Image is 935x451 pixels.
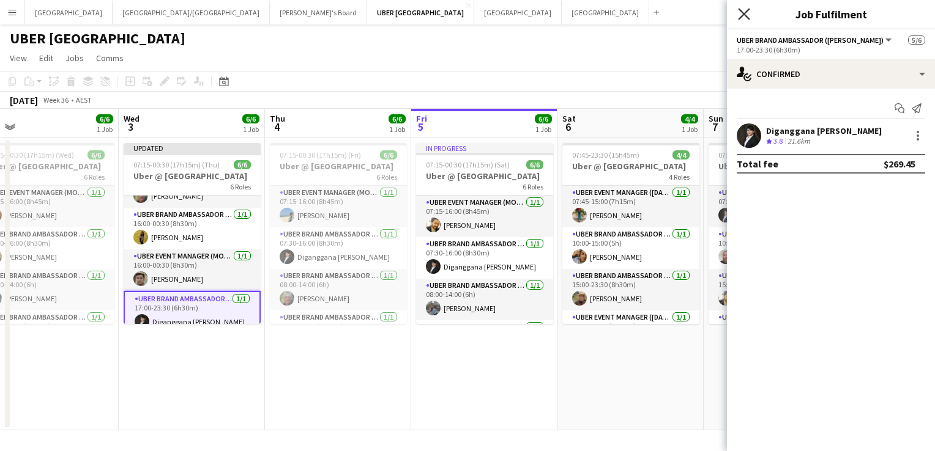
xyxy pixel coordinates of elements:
[773,136,783,145] span: 3.8
[718,150,786,159] span: 07:45-23:30 (15h45m)
[474,1,562,24] button: [GEOGRAPHIC_DATA]
[727,6,935,22] h3: Job Fulfilment
[133,160,220,169] span: 07:15-00:30 (17h15m) (Thu)
[97,125,113,134] div: 1 Job
[709,310,846,352] app-card-role: UBER Brand Ambassador ([DATE])1/116:30-21:30 (5h)
[10,29,185,48] h1: UBER [GEOGRAPHIC_DATA]
[766,125,882,136] div: Diganggana [PERSON_NAME]
[709,143,846,324] app-job-card: 07:45-23:30 (15h45m)4/4Uber @ [GEOGRAPHIC_DATA]4 RolesUBER Event Manager ([DATE])1/107:45-15:30 (...
[10,94,38,106] div: [DATE]
[76,95,92,105] div: AEST
[270,113,285,124] span: Thu
[84,172,105,182] span: 6 Roles
[91,50,129,66] a: Comms
[389,114,406,123] span: 6/6
[562,161,699,172] h3: Uber @ [GEOGRAPHIC_DATA]
[270,227,407,269] app-card-role: UBER Brand Ambassador ([PERSON_NAME])1/107:30-16:00 (8h30m)Diganggana [PERSON_NAME]
[270,310,407,352] app-card-role: UBER Brand Ambassador ([PERSON_NAME])1/116:00-00:30 (8h30m)
[709,269,846,310] app-card-role: UBER Event Manager ([DATE])1/115:30-23:30 (8h)[PERSON_NAME]
[416,279,553,320] app-card-role: UBER Brand Ambassador ([PERSON_NAME])1/108:00-14:00 (6h)[PERSON_NAME]
[270,143,407,324] app-job-card: 07:15-00:30 (17h15m) (Fri)6/6Uber @ [GEOGRAPHIC_DATA]6 RolesUBER Event Manager (Mon - Fri)1/107:1...
[270,269,407,310] app-card-role: UBER Brand Ambassador ([PERSON_NAME])1/108:00-14:00 (6h)[PERSON_NAME]
[884,158,915,170] div: $269.45
[737,45,925,54] div: 17:00-23:30 (6h30m)
[124,143,261,153] div: Updated
[414,120,427,134] span: 5
[268,120,285,134] span: 4
[426,160,510,169] span: 07:15-00:30 (17h15m) (Sat)
[416,237,553,279] app-card-role: UBER Brand Ambassador ([PERSON_NAME])1/107:30-16:00 (8h30m)Diganggana [PERSON_NAME]
[96,114,113,123] span: 6/6
[39,53,53,64] span: Edit
[242,114,259,123] span: 6/6
[682,125,698,134] div: 1 Job
[280,150,361,159] span: 07:15-00:30 (17h15m) (Fri)
[10,53,27,64] span: View
[669,172,690,182] span: 4 Roles
[124,113,140,124] span: Wed
[124,291,261,335] app-card-role: UBER Brand Ambassador ([PERSON_NAME])1/117:00-23:30 (6h30m)Diganggana [PERSON_NAME]
[562,310,699,352] app-card-role: UBER Event Manager ([DATE])1/115:00-23:30 (8h30m)
[270,161,407,172] h3: Uber @ [GEOGRAPHIC_DATA]
[243,125,259,134] div: 1 Job
[535,114,552,123] span: 6/6
[124,143,261,324] app-job-card: Updated07:15-00:30 (17h15m) (Thu)6/6Uber @ [GEOGRAPHIC_DATA]6 Roles07:30-16:00 (8h30m)[PERSON_NAM...
[34,50,58,66] a: Edit
[709,113,723,124] span: Sun
[526,160,543,169] span: 6/6
[737,158,778,170] div: Total fee
[124,249,261,291] app-card-role: UBER Event Manager (Mon - Fri)1/116:00-00:30 (8h30m)[PERSON_NAME]
[113,1,270,24] button: [GEOGRAPHIC_DATA]/[GEOGRAPHIC_DATA]
[727,59,935,89] div: Confirmed
[562,186,699,227] app-card-role: UBER Event Manager ([DATE])1/107:45-15:00 (7h15m)[PERSON_NAME]
[234,160,251,169] span: 6/6
[908,35,925,45] span: 5/6
[572,150,639,159] span: 07:45-23:30 (15h45m)
[61,50,89,66] a: Jobs
[709,227,846,269] app-card-role: UBER Brand Ambassador ([DATE])1/110:30-16:30 (6h)[PERSON_NAME]
[709,186,846,227] app-card-role: UBER Event Manager ([DATE])1/107:45-15:30 (7h45m)Diganggana [PERSON_NAME]
[562,227,699,269] app-card-role: UBER Brand Ambassador ([DATE])1/110:00-15:00 (5h)[PERSON_NAME]
[562,269,699,310] app-card-role: UBER Brand Ambassador ([DATE])1/115:00-23:30 (8h30m)[PERSON_NAME]
[562,1,649,24] button: [GEOGRAPHIC_DATA]
[416,320,553,362] app-card-role: UBER Brand Ambassador ([PERSON_NAME])1/1
[562,113,576,124] span: Sat
[416,113,427,124] span: Fri
[709,161,846,172] h3: Uber @ [GEOGRAPHIC_DATA]
[672,150,690,159] span: 4/4
[561,120,576,134] span: 6
[389,125,405,134] div: 1 Job
[230,182,251,191] span: 6 Roles
[707,120,723,134] span: 7
[416,170,553,182] h3: Uber @ [GEOGRAPHIC_DATA]
[416,143,553,153] div: In progress
[367,1,474,24] button: UBER [GEOGRAPHIC_DATA]
[124,208,261,249] app-card-role: UBER Brand Ambassador ([PERSON_NAME])1/116:00-00:30 (8h30m)[PERSON_NAME]
[65,53,84,64] span: Jobs
[122,120,140,134] span: 3
[270,186,407,227] app-card-role: UBER Event Manager (Mon - Fri)1/107:15-16:00 (8h45m)[PERSON_NAME]
[96,53,124,64] span: Comms
[380,150,397,159] span: 6/6
[737,35,884,45] span: UBER Brand Ambassador (Mon - Fri)
[416,196,553,237] app-card-role: UBER Event Manager (Mon - Fri)1/107:15-16:00 (8h45m)[PERSON_NAME]
[681,114,698,123] span: 4/4
[40,95,71,105] span: Week 36
[562,143,699,324] app-job-card: 07:45-23:30 (15h45m)4/4Uber @ [GEOGRAPHIC_DATA]4 RolesUBER Event Manager ([DATE])1/107:45-15:00 (...
[270,1,367,24] button: [PERSON_NAME]'s Board
[535,125,551,134] div: 1 Job
[25,1,113,24] button: [GEOGRAPHIC_DATA]
[523,182,543,191] span: 6 Roles
[785,136,813,147] div: 21.6km
[416,143,553,324] app-job-card: In progress07:15-00:30 (17h15m) (Sat)6/6Uber @ [GEOGRAPHIC_DATA]6 RolesUBER Event Manager (Mon - ...
[5,50,32,66] a: View
[737,35,893,45] button: UBER Brand Ambassador ([PERSON_NAME])
[376,172,397,182] span: 6 Roles
[88,150,105,159] span: 6/6
[124,170,261,182] h3: Uber @ [GEOGRAPHIC_DATA]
